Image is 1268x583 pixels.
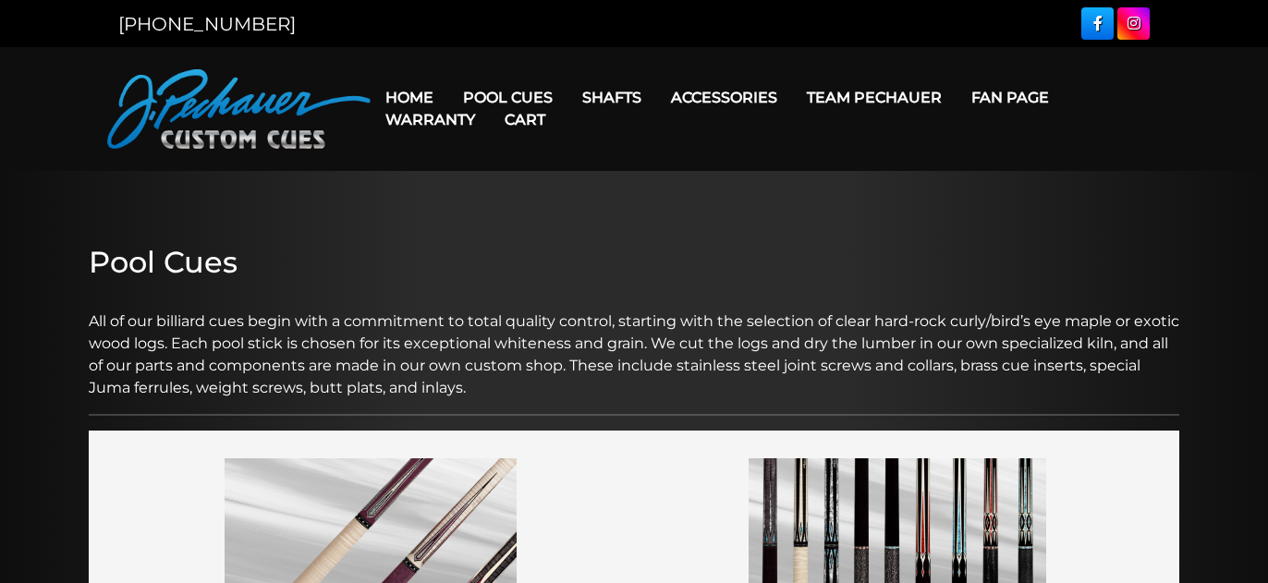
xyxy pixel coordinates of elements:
[89,245,1179,280] h2: Pool Cues
[89,288,1179,399] p: All of our billiard cues begin with a commitment to total quality control, starting with the sele...
[792,74,957,121] a: Team Pechauer
[371,96,490,143] a: Warranty
[490,96,560,143] a: Cart
[448,74,567,121] a: Pool Cues
[567,74,656,121] a: Shafts
[957,74,1064,121] a: Fan Page
[371,74,448,121] a: Home
[107,69,371,149] img: Pechauer Custom Cues
[656,74,792,121] a: Accessories
[118,13,296,35] a: [PHONE_NUMBER]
